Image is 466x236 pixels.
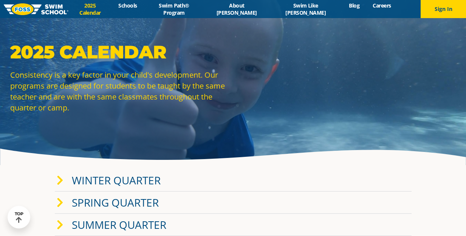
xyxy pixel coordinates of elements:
[112,2,144,9] a: Schools
[269,2,342,16] a: Swim Like [PERSON_NAME]
[72,195,159,210] a: Spring Quarter
[15,211,23,223] div: TOP
[144,2,204,16] a: Swim Path® Program
[68,2,112,16] a: 2025 Calendar
[72,218,166,232] a: Summer Quarter
[10,69,229,113] p: Consistency is a key factor in your child's development. Our programs are designed for students t...
[204,2,269,16] a: About [PERSON_NAME]
[342,2,366,9] a: Blog
[366,2,398,9] a: Careers
[4,3,68,15] img: FOSS Swim School Logo
[10,41,166,63] strong: 2025 Calendar
[72,173,161,187] a: Winter Quarter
